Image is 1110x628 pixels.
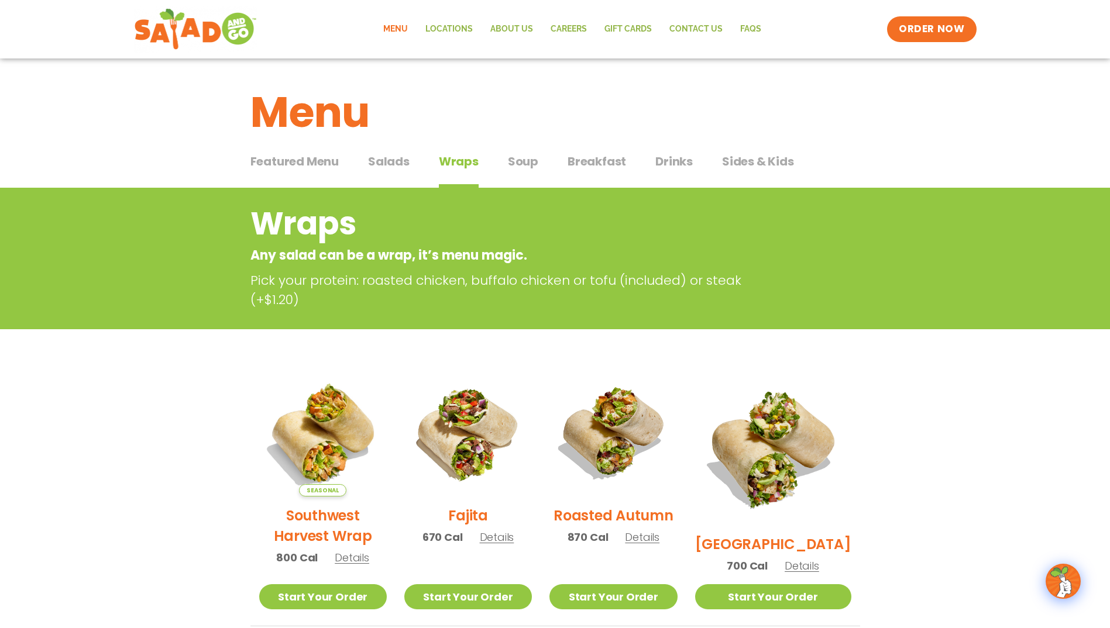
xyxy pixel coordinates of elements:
img: wpChatIcon [1047,565,1080,598]
span: ORDER NOW [899,22,964,36]
h2: [GEOGRAPHIC_DATA] [695,534,851,554]
span: Salads [368,153,410,170]
a: Start Your Order [549,584,677,609]
a: About Us [482,16,542,43]
img: Product photo for Fajita Wrap [404,369,532,496]
a: Careers [542,16,596,43]
a: ORDER NOW [887,16,976,42]
nav: Menu [374,16,770,43]
span: Breakfast [568,153,626,170]
p: Pick your protein: roasted chicken, buffalo chicken or tofu (included) or steak (+$1.20) [250,271,771,309]
a: FAQs [731,16,770,43]
span: Details [785,558,819,573]
h2: Roasted Autumn [554,505,673,526]
span: Seasonal [299,484,346,496]
span: Details [335,550,369,565]
a: GIFT CARDS [596,16,661,43]
img: Product photo for Roasted Autumn Wrap [549,369,677,496]
a: Start Your Order [259,584,387,609]
a: Start Your Order [695,584,851,609]
a: Locations [417,16,482,43]
span: Sides & Kids [722,153,794,170]
img: Product photo for BBQ Ranch Wrap [695,369,851,525]
span: Drinks [655,153,693,170]
a: Menu [374,16,417,43]
span: Details [480,530,514,544]
div: Tabbed content [250,149,860,188]
span: 670 Cal [422,529,463,545]
span: 700 Cal [727,558,768,574]
span: 800 Cal [276,550,318,565]
span: Wraps [439,153,479,170]
span: 870 Cal [568,529,609,545]
img: new-SAG-logo-768×292 [134,6,257,53]
h2: Wraps [250,200,766,247]
span: Soup [508,153,538,170]
h1: Menu [250,81,860,144]
span: Details [625,530,659,544]
p: Any salad can be a wrap, it’s menu magic. [250,246,766,265]
h2: Fajita [448,505,488,526]
span: Featured Menu [250,153,339,170]
a: Start Your Order [404,584,532,609]
img: Product photo for Southwest Harvest Wrap [259,369,387,496]
h2: Southwest Harvest Wrap [259,505,387,546]
a: Contact Us [661,16,731,43]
